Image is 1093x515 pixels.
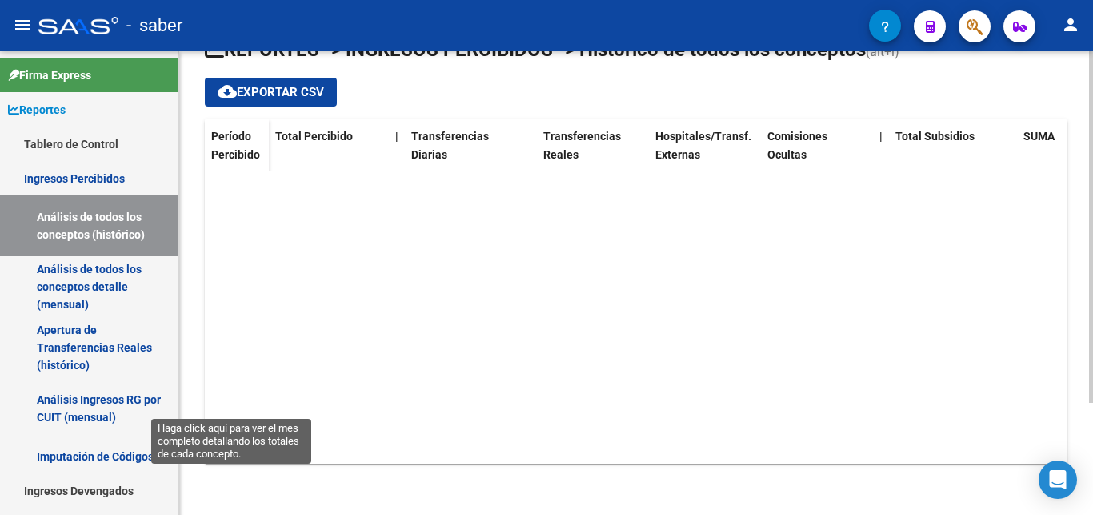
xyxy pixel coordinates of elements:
[543,130,621,161] span: Transferencias Reales
[1039,461,1077,499] div: Open Intercom Messenger
[275,130,353,143] span: Total Percibido
[895,130,975,143] span: Total Subsidios
[873,119,889,187] datatable-header-cell: |
[269,119,389,187] datatable-header-cell: Total Percibido
[389,119,405,187] datatable-header-cell: |
[537,119,649,187] datatable-header-cell: Transferencias Reales
[761,119,873,187] datatable-header-cell: Comisiones Ocultas
[411,130,489,161] span: Transferencias Diarias
[1023,130,1055,143] span: SUMA
[866,44,899,59] span: (alt+i)
[889,119,1001,187] datatable-header-cell: Total Subsidios
[1061,15,1080,34] mat-icon: person
[211,130,260,161] span: Período Percibido
[218,85,324,99] span: Exportar CSV
[405,119,517,187] datatable-header-cell: Transferencias Diarias
[767,130,827,161] span: Comisiones Ocultas
[395,130,398,143] span: |
[13,15,32,34] mat-icon: menu
[649,119,761,187] datatable-header-cell: Hospitales/Transf. Externas
[8,66,91,84] span: Firma Express
[126,8,182,43] span: - saber
[205,119,269,187] datatable-header-cell: Período Percibido
[879,130,883,143] span: |
[655,130,751,161] span: Hospitales/Transf. Externas
[205,78,337,107] button: Exportar CSV
[8,101,66,119] span: Reportes
[218,82,237,101] mat-icon: cloud_download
